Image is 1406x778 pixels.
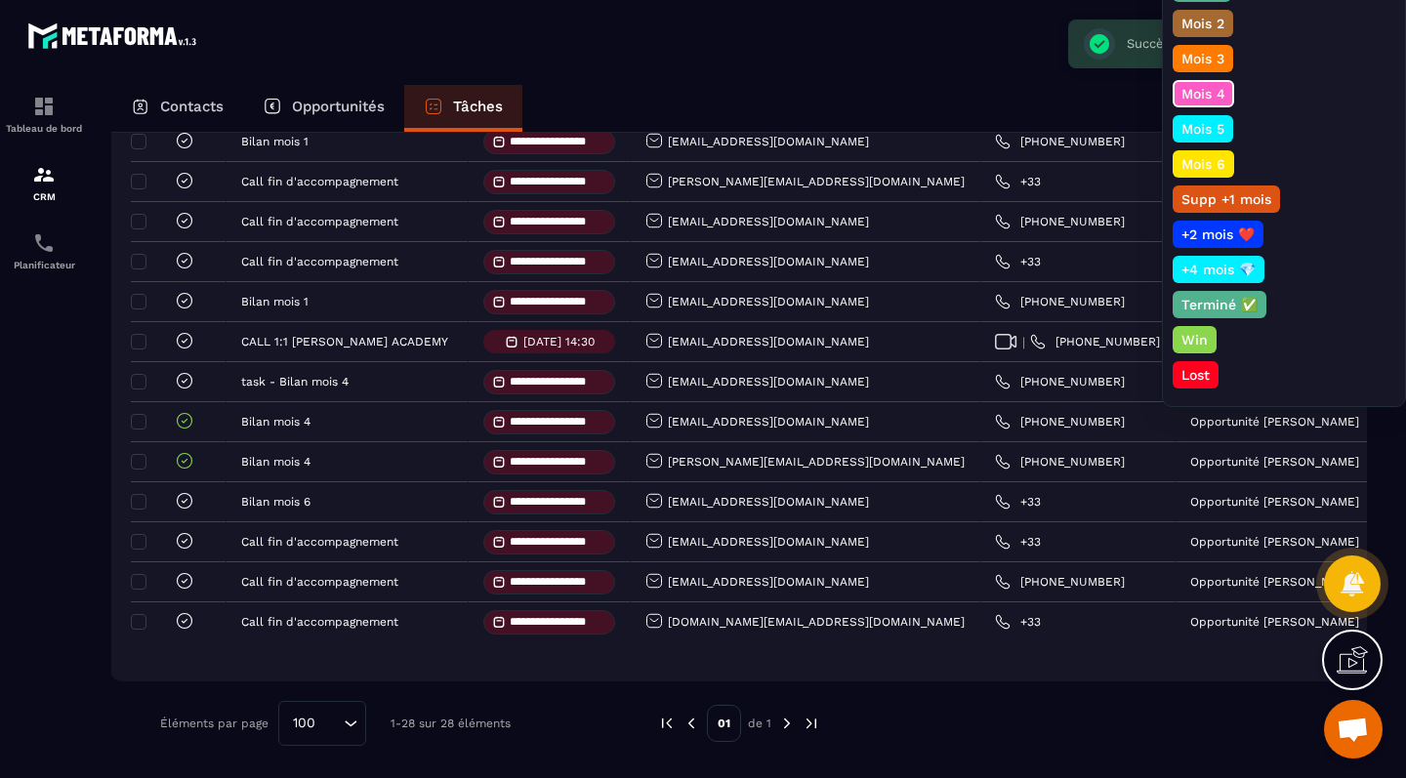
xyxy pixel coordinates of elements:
img: prev [682,715,700,732]
p: +2 mois ❤️ [1179,225,1258,244]
a: Contacts [111,85,243,132]
p: Lost [1179,365,1213,385]
p: Tâches [453,98,503,115]
a: [PHONE_NUMBER] [995,454,1125,470]
div: Ouvrir le chat [1324,700,1383,758]
a: Opportunités [243,85,404,132]
p: CALL 1:1 [PERSON_NAME] ACADEMY [241,335,448,348]
p: Tableau de bord [5,123,83,134]
p: Éléments par page [160,717,269,730]
img: prev [658,715,676,732]
a: Tâches [404,85,522,132]
p: CRM [5,191,83,202]
p: Opportunité [PERSON_NAME] [1190,455,1359,469]
a: [PHONE_NUMBER] [1030,334,1160,349]
span: | [1022,335,1025,349]
p: task - Bilan mois 4 [241,375,349,389]
a: +33 [995,614,1041,630]
p: Call fin d'accompagnement [241,615,398,629]
a: [PHONE_NUMBER] [995,134,1125,149]
p: 1-28 sur 28 éléments [391,717,511,730]
p: Call fin d'accompagnement [241,175,398,188]
img: formation [32,163,56,186]
p: Mois 5 [1179,119,1227,139]
p: +4 mois 💎 [1179,260,1259,279]
p: Terminé ✅ [1179,295,1261,314]
a: [PHONE_NUMBER] [995,294,1125,309]
p: de 1 [748,716,771,731]
a: +33 [995,534,1041,550]
img: scheduler [32,231,56,255]
p: Bilan mois 4 [241,415,310,429]
a: +33 [995,494,1041,510]
a: [PHONE_NUMBER] [995,574,1125,590]
img: next [778,715,796,732]
a: formationformationTableau de bord [5,80,83,148]
p: Opportunité [PERSON_NAME] [1190,495,1359,509]
p: Opportunité [PERSON_NAME] [1190,535,1359,549]
img: logo [27,18,203,54]
img: formation [32,95,56,118]
span: 100 [286,713,322,734]
p: Mois 3 [1179,49,1227,68]
a: +33 [995,254,1041,269]
p: Call fin d'accompagnement [241,575,398,589]
p: 01 [707,705,741,742]
p: Opportunité [PERSON_NAME] [1190,615,1359,629]
p: Mois 4 [1179,84,1228,103]
input: Search for option [322,713,339,734]
a: formationformationCRM [5,148,83,217]
a: schedulerschedulerPlanificateur [5,217,83,285]
p: Win [1179,330,1211,349]
p: Bilan mois 1 [241,295,309,308]
a: [PHONE_NUMBER] [995,374,1125,389]
p: Planificateur [5,260,83,270]
p: Mois 6 [1179,154,1228,174]
p: Call fin d'accompagnement [241,215,398,228]
p: Bilan mois 6 [241,495,310,509]
p: Supp +1 mois [1179,189,1274,209]
p: Opportunité [PERSON_NAME] [1190,575,1359,589]
a: [PHONE_NUMBER] [995,214,1125,229]
p: [DATE] 14:30 [523,335,595,348]
p: Bilan mois 4 [241,455,310,469]
a: +33 [995,174,1041,189]
p: Contacts [160,98,224,115]
img: next [803,715,820,732]
p: Bilan mois 1 [241,135,309,148]
p: Opportunités [292,98,385,115]
p: Mois 2 [1179,14,1227,33]
a: [PHONE_NUMBER] [995,414,1125,430]
p: Call fin d'accompagnement [241,255,398,268]
p: Opportunité [PERSON_NAME] [1190,415,1359,429]
p: Call fin d'accompagnement [241,535,398,549]
div: Search for option [278,701,366,746]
